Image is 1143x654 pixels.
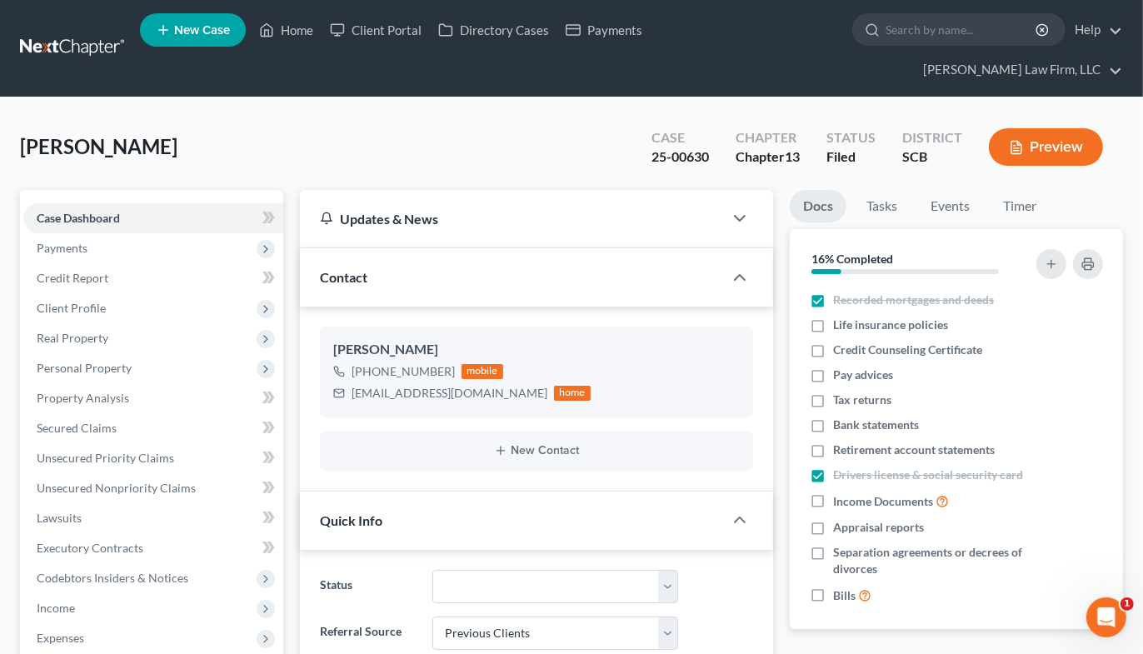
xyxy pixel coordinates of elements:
[37,421,117,435] span: Secured Claims
[37,541,143,555] span: Executory Contracts
[651,147,709,167] div: 25-00630
[1121,597,1134,611] span: 1
[1066,15,1122,45] a: Help
[322,15,430,45] a: Client Portal
[320,210,703,227] div: Updates & News
[320,269,367,285] span: Contact
[37,211,120,225] span: Case Dashboard
[833,292,994,308] span: Recorded mortgages and deeds
[736,128,800,147] div: Chapter
[902,128,962,147] div: District
[23,503,283,533] a: Lawsuits
[20,134,177,158] span: [PERSON_NAME]
[37,571,188,585] span: Codebtors Insiders & Notices
[430,15,557,45] a: Directory Cases
[37,331,108,345] span: Real Property
[1086,597,1126,637] iframe: Intercom live chat
[833,392,891,408] span: Tax returns
[853,190,911,222] a: Tasks
[902,147,962,167] div: SCB
[37,301,106,315] span: Client Profile
[333,444,740,457] button: New Contact
[833,587,856,604] span: Bills
[826,128,876,147] div: Status
[23,413,283,443] a: Secured Claims
[811,252,893,266] strong: 16% Completed
[554,386,591,401] div: home
[320,512,382,528] span: Quick Info
[312,570,424,603] label: Status
[37,631,84,645] span: Expenses
[23,263,283,293] a: Credit Report
[333,340,740,360] div: [PERSON_NAME]
[37,391,129,405] span: Property Analysis
[833,367,893,383] span: Pay advices
[785,148,800,164] span: 13
[736,147,800,167] div: Chapter
[826,147,876,167] div: Filed
[462,364,503,379] div: mobile
[886,14,1038,45] input: Search by name...
[37,361,132,375] span: Personal Property
[915,55,1122,85] a: [PERSON_NAME] Law Firm, LLC
[833,442,995,458] span: Retirement account statements
[833,317,948,333] span: Life insurance policies
[37,241,87,255] span: Payments
[990,190,1050,222] a: Timer
[37,481,196,495] span: Unsecured Nonpriority Claims
[352,385,547,402] div: [EMAIL_ADDRESS][DOMAIN_NAME]
[790,190,846,222] a: Docs
[651,128,709,147] div: Case
[174,24,230,37] span: New Case
[833,544,1026,577] span: Separation agreements or decrees of divorces
[37,511,82,525] span: Lawsuits
[23,473,283,503] a: Unsecured Nonpriority Claims
[312,617,424,650] label: Referral Source
[833,519,924,536] span: Appraisal reports
[917,190,983,222] a: Events
[557,15,651,45] a: Payments
[989,128,1103,166] button: Preview
[23,203,283,233] a: Case Dashboard
[833,467,1023,483] span: Drivers license & social security card
[23,383,283,413] a: Property Analysis
[251,15,322,45] a: Home
[23,533,283,563] a: Executory Contracts
[37,601,75,615] span: Income
[23,443,283,473] a: Unsecured Priority Claims
[352,363,455,380] div: [PHONE_NUMBER]
[37,271,108,285] span: Credit Report
[833,417,919,433] span: Bank statements
[37,451,174,465] span: Unsecured Priority Claims
[833,342,982,358] span: Credit Counseling Certificate
[833,493,933,510] span: Income Documents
